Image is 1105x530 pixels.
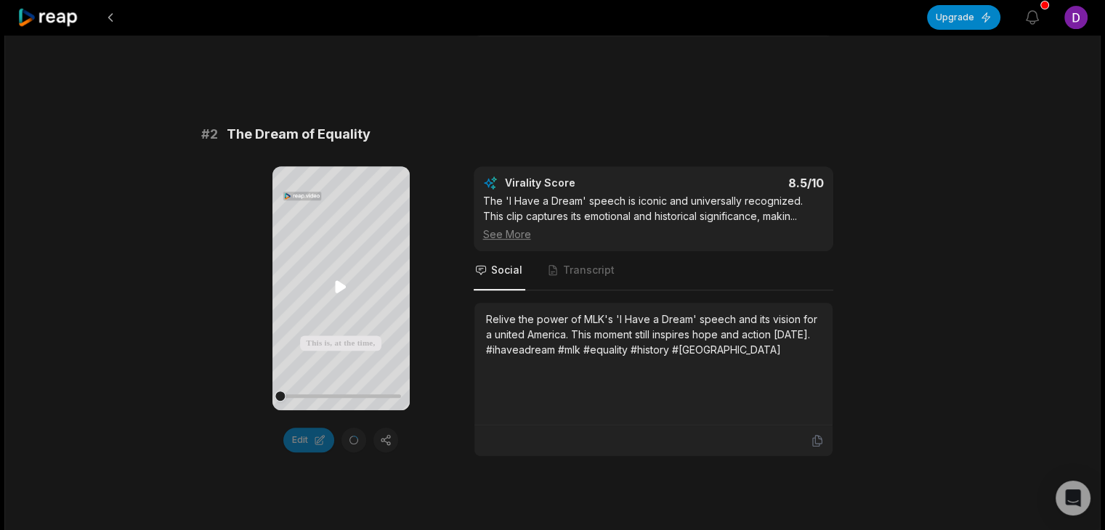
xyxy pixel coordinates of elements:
span: # 2 [201,124,218,144]
span: Social [491,263,522,277]
div: Virality Score [505,176,661,190]
div: The 'I Have a Dream' speech is iconic and universally recognized. This clip captures its emotiona... [483,193,824,242]
div: 8.5 /10 [668,176,824,190]
span: The Dream of Equality [227,124,371,144]
div: See More [483,227,824,242]
button: Upgrade [927,5,1000,30]
div: Open Intercom Messenger [1056,481,1090,515]
div: Relive the power of MLK's 'I Have a Dream' speech and its vision for a united America. This momen... [486,311,821,357]
span: Transcript [563,263,615,277]
button: Edit [283,428,334,452]
nav: Tabs [474,251,833,290]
